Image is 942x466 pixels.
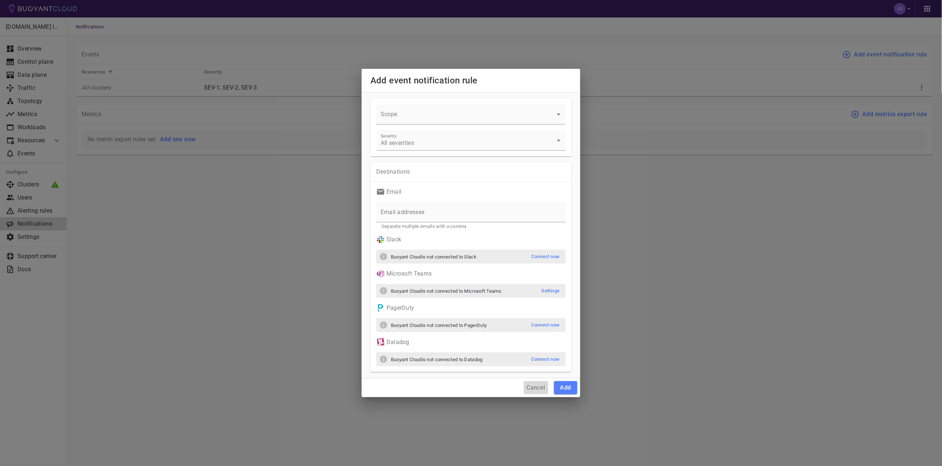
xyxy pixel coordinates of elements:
a: Connect now [529,355,563,362]
p: Destinations [376,168,566,175]
p: Email [385,188,402,196]
span: Buoyant Cloud is not connected to Microsoft Teams [388,288,501,294]
p: Separate multiple emails with a comma [381,224,561,229]
button: Connect now [529,354,563,365]
p: All severities [381,139,554,147]
button: Connect now [529,251,563,262]
h4: Cancel [527,384,545,391]
a: Connect now [529,321,563,328]
label: Severity [381,133,397,139]
span: Buoyant Cloud is not connected to PagerDuty [388,323,487,328]
button: Settings [539,285,563,296]
p: Datadog [385,339,409,346]
p: Slack [385,236,401,243]
div: ​ [376,104,566,125]
button: Cancel [524,381,548,394]
h5: Connect now [531,356,560,362]
button: Connect now [529,320,563,331]
p: PagerDuty [385,304,415,312]
span: Buoyant Cloud is not connected to Slack [388,254,476,260]
button: Add [554,381,577,394]
h5: Connect now [531,254,560,260]
a: Connect now [529,253,563,260]
span: Add event notification rule [370,75,478,86]
p: Microsoft Teams [385,270,432,277]
a: Settings [539,287,563,294]
span: Buoyant Cloud is not connected to Datadog [388,357,483,362]
h4: Add [560,384,571,391]
h5: Connect now [531,322,560,328]
div: All severities [376,130,566,151]
h5: Settings [542,288,560,294]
